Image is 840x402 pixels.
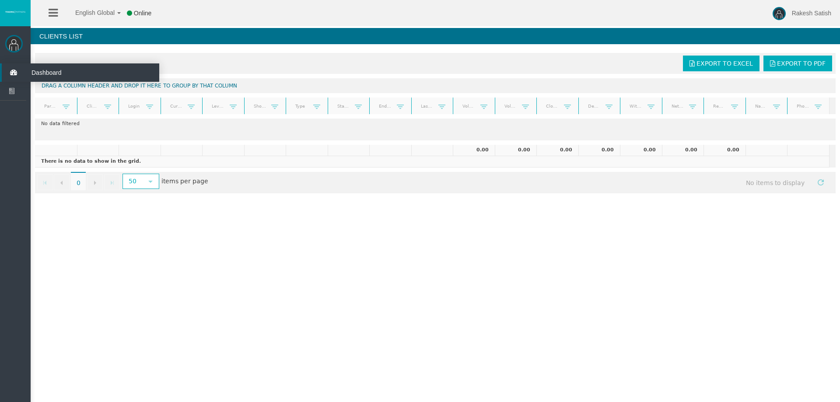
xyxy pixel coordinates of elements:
[147,178,154,185] span: select
[541,100,564,112] a: Closed PNL
[415,100,438,112] a: Last trade date
[134,10,151,17] span: Online
[122,100,146,112] a: Login
[683,56,759,71] a: Export to Excel
[708,100,731,112] a: Real equity
[54,175,70,190] a: Go to the previous page
[453,145,495,156] td: 0.00
[777,60,826,67] span: Export to PDF
[791,100,815,112] a: Phone
[248,100,271,112] a: Short Code
[457,100,480,112] a: Volume
[792,10,831,17] span: Rakesh Satish
[666,100,689,112] a: Net deposits
[42,179,49,186] span: Go to the first page
[536,145,578,156] td: 0.00
[2,63,159,82] a: Dashboard
[773,7,786,20] img: user-image
[374,100,397,112] a: End Date
[64,9,115,16] span: English Global
[104,175,120,190] a: Go to the last page
[817,179,824,186] span: Refresh
[763,56,832,71] a: Export to PDF
[35,119,836,129] td: No data filtered
[35,156,829,168] td: There is no data to show in the grid.
[749,100,773,112] a: Name
[206,100,229,112] a: Leverage
[37,175,53,190] a: Go to the first page
[123,175,142,188] span: 50
[91,179,98,186] span: Go to the next page
[25,63,111,82] span: Dashboard
[31,28,840,44] h4: Clients List
[662,145,704,156] td: 0.00
[87,175,103,190] a: Go to the next page
[332,100,355,112] a: Start Date
[703,145,745,156] td: 0.00
[495,145,537,156] td: 0.00
[35,78,836,93] div: Drag a column header and drop it here to group by that column
[71,172,86,190] span: 0
[81,100,104,112] a: Client
[620,145,662,156] td: 0.00
[120,175,208,189] span: items per page
[58,179,65,186] span: Go to the previous page
[290,100,313,112] a: Type
[582,100,605,112] a: Deposits
[164,100,188,112] a: Currency
[738,175,813,191] span: No items to display
[499,100,522,112] a: Volume lots
[38,100,62,112] a: Partner code
[578,145,620,156] td: 0.00
[813,175,828,189] a: Refresh
[696,60,753,67] span: Export to Excel
[108,179,115,186] span: Go to the last page
[624,100,647,112] a: Withdrawals
[4,10,26,14] img: logo.svg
